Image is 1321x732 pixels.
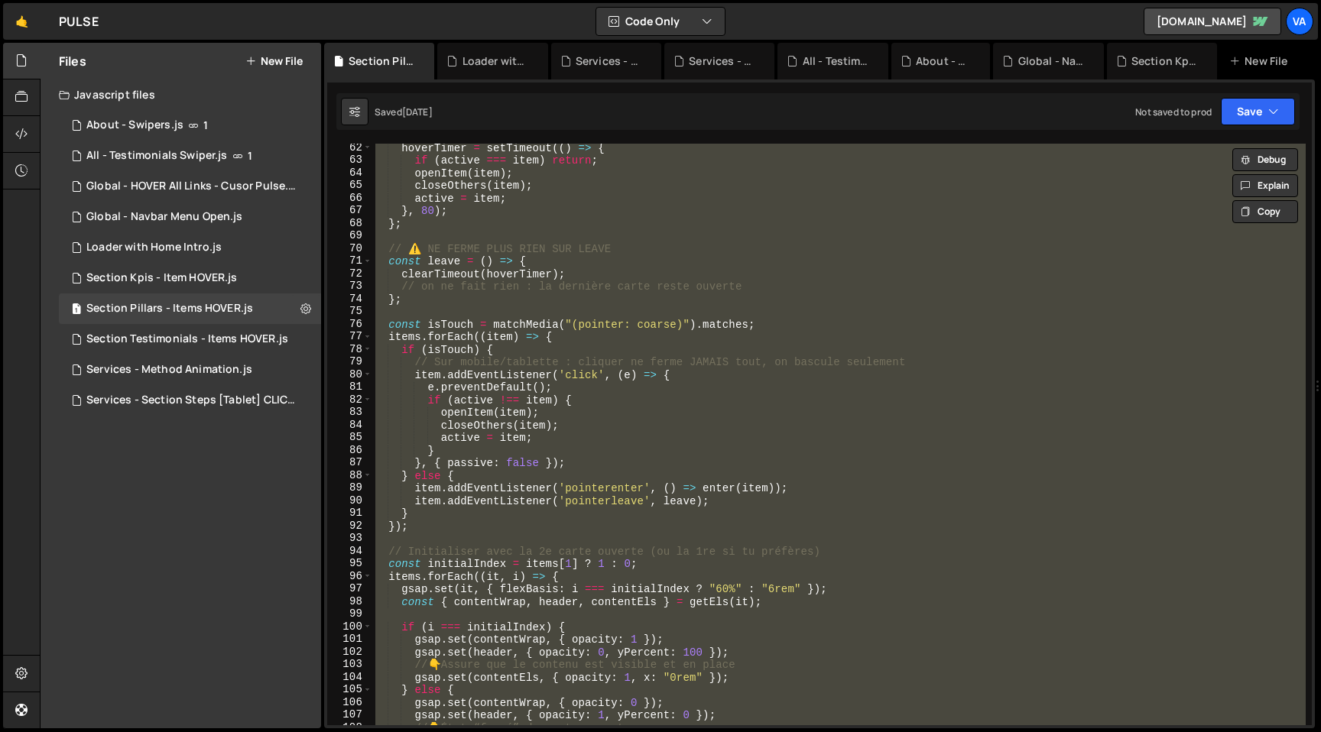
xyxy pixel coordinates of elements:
[1144,8,1281,35] a: [DOMAIN_NAME]
[327,658,372,671] div: 103
[327,141,372,154] div: 62
[59,53,86,70] h2: Files
[86,118,183,132] div: About - Swipers.js
[59,385,326,416] div: 16253/45790.js
[86,394,297,407] div: Services - Section Steps [Tablet] CLICK.js
[327,217,372,230] div: 68
[327,330,372,343] div: 77
[41,79,321,110] div: Javascript files
[1221,98,1295,125] button: Save
[1229,53,1293,69] div: New File
[86,149,227,163] div: All - Testimonials Swiper.js
[1135,105,1212,118] div: Not saved to prod
[327,254,372,267] div: 71
[59,110,321,141] div: 16253/43838.js
[86,180,297,193] div: Global - HOVER All Links - Cusor Pulse.js
[86,241,222,254] div: Loader with Home Intro.js
[327,355,372,368] div: 79
[1286,8,1313,35] a: Va
[327,620,372,633] div: 100
[86,271,237,285] div: Section Kpis - Item HOVER.js
[59,141,321,171] div: 16253/45780.js
[327,570,372,583] div: 96
[327,494,372,507] div: 90
[327,607,372,620] div: 99
[327,406,372,419] div: 83
[59,12,99,31] div: PULSE
[327,167,372,180] div: 64
[463,53,530,69] div: Loader with Home Intro.js
[86,210,242,224] div: Global - Navbar Menu Open.js
[327,545,372,558] div: 94
[327,633,372,646] div: 101
[327,293,372,306] div: 74
[596,8,725,35] button: Code Only
[327,469,372,482] div: 88
[327,456,372,469] div: 87
[327,229,372,242] div: 69
[327,242,372,255] div: 70
[327,481,372,494] div: 89
[327,381,372,394] div: 81
[349,53,416,69] div: Section Pillars - Items HOVER.js
[3,3,41,40] a: 🤙
[327,708,372,721] div: 107
[327,343,372,356] div: 78
[59,263,321,293] div: 16253/44485.js
[327,154,372,167] div: 63
[1232,174,1298,197] button: Explain
[402,105,433,118] div: [DATE]
[327,444,372,457] div: 86
[59,232,321,263] div: 16253/45227.js
[327,557,372,570] div: 95
[327,582,372,595] div: 97
[327,318,372,331] div: 76
[327,507,372,520] div: 91
[327,267,372,280] div: 72
[803,53,870,69] div: All - Testimonials Swiper.js
[59,324,321,355] div: 16253/45325.js
[327,520,372,533] div: 92
[86,302,253,316] div: Section Pillars - Items HOVER.js
[248,150,252,162] span: 1
[203,119,208,131] span: 1
[1232,200,1298,223] button: Copy
[1018,53,1086,69] div: Global - Navbar Menu Open.js
[327,179,372,192] div: 65
[576,53,643,69] div: Services - Method Animation.js
[327,280,372,293] div: 73
[245,55,303,67] button: New File
[59,355,321,385] div: 16253/44878.js
[327,192,372,205] div: 66
[327,431,372,444] div: 85
[916,53,972,69] div: About - Swipers.js
[375,105,433,118] div: Saved
[59,202,321,232] div: 16253/44426.js
[327,696,372,709] div: 106
[1131,53,1199,69] div: Section Kpis - Item HOVER.js
[86,332,288,346] div: Section Testimonials - Items HOVER.js
[59,171,326,202] div: 16253/45676.js
[1232,148,1298,171] button: Debug
[327,305,372,318] div: 75
[59,293,321,324] div: 16253/44429.js
[327,368,372,381] div: 80
[327,204,372,217] div: 67
[327,394,372,406] div: 82
[327,532,372,545] div: 93
[327,419,372,432] div: 84
[86,363,252,377] div: Services - Method Animation.js
[327,683,372,696] div: 105
[327,646,372,659] div: 102
[72,304,81,316] span: 1
[327,595,372,608] div: 98
[689,53,756,69] div: Services - Section Steps [Tablet] CLICK.js
[327,671,372,684] div: 104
